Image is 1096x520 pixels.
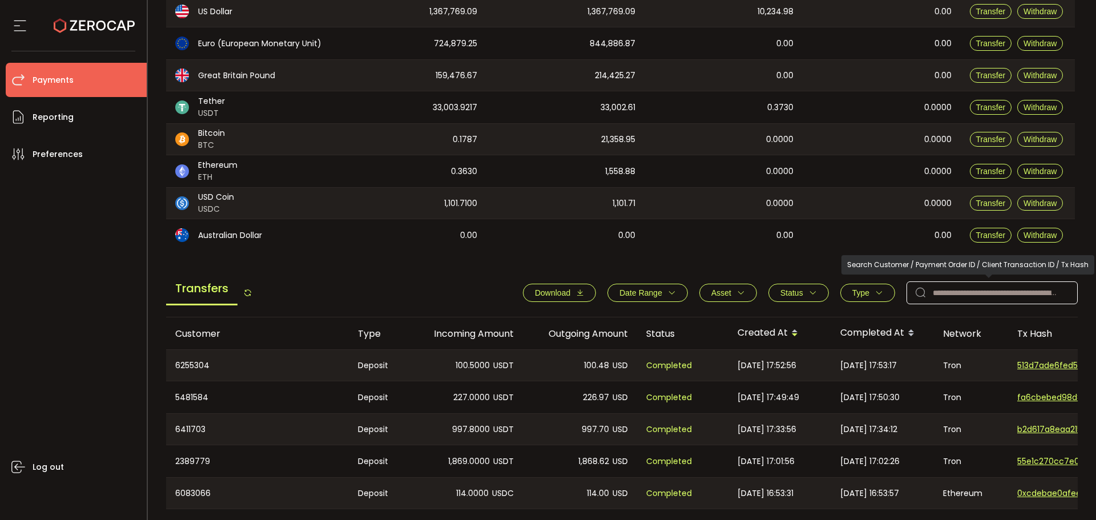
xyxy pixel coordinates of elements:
img: eur_portfolio.svg [175,37,189,50]
div: 6411703 [166,414,349,445]
img: btc_portfolio.svg [175,132,189,146]
span: Log out [33,459,64,475]
span: Ethereum [198,159,237,171]
button: Date Range [607,284,688,302]
span: 33,002.61 [601,101,635,114]
span: 33,003.9217 [433,101,477,114]
span: 0.00 [934,5,952,18]
button: Withdraw [1017,196,1063,211]
span: 1,101.7100 [444,197,477,210]
span: Transfer [976,167,1006,176]
div: 5481584 [166,381,349,413]
span: [DATE] 17:02:26 [840,455,900,468]
button: Transfer [970,164,1012,179]
span: 997.70 [582,423,609,436]
div: Deposit [349,445,409,477]
div: Search Customer / Payment Order ID / Client Transaction ID / Tx Hash [841,255,1094,275]
span: USDC [198,203,234,215]
span: 1,868.62 [578,455,609,468]
span: Withdraw [1024,103,1057,112]
span: Withdraw [1024,167,1057,176]
button: Transfer [970,100,1012,115]
button: Withdraw [1017,68,1063,83]
span: [DATE] 17:49:49 [738,391,799,404]
span: Date Range [619,288,662,297]
span: 997.8000 [452,423,490,436]
span: Transfer [976,199,1006,208]
button: Withdraw [1017,228,1063,243]
span: Completed [646,487,692,500]
span: Transfers [166,273,237,305]
span: Withdraw [1024,39,1057,48]
span: Withdraw [1024,135,1057,144]
span: 1,367,769.09 [429,5,477,18]
span: 0.0000 [766,197,793,210]
span: USDT [493,359,514,372]
button: Withdraw [1017,36,1063,51]
button: Transfer [970,4,1012,19]
div: Tron [934,414,1008,445]
div: Deposit [349,414,409,445]
span: Tether [198,95,225,107]
span: USDT [493,423,514,436]
span: 0.0000 [924,133,952,146]
div: Ethereum [934,478,1008,509]
button: Transfer [970,196,1012,211]
span: Download [535,288,570,297]
span: 1,367,769.09 [587,5,635,18]
div: 2389779 [166,445,349,477]
span: ETH [198,171,237,183]
span: Transfer [976,71,1006,80]
span: 0.0000 [924,165,952,178]
span: 1,101.71 [613,197,635,210]
button: Type [840,284,895,302]
span: Completed [646,423,692,436]
div: Outgoing Amount [523,327,637,340]
div: Deposit [349,478,409,509]
div: 6255304 [166,350,349,381]
span: 0.00 [934,229,952,242]
span: 0.0000 [924,197,952,210]
span: Completed [646,455,692,468]
span: USDC [492,487,514,500]
span: BTC [198,139,225,151]
span: Transfer [976,135,1006,144]
div: Customer [166,327,349,340]
span: 0.00 [934,69,952,82]
div: Type [349,327,409,340]
span: 0.0000 [924,101,952,114]
iframe: Chat Widget [1039,465,1096,520]
span: [DATE] 17:53:17 [840,359,897,372]
span: Reporting [33,109,74,126]
img: eth_portfolio.svg [175,164,189,178]
span: 0.3730 [767,101,793,114]
button: Download [523,284,596,302]
span: Completed [646,359,692,372]
span: Euro (European Monetary Unit) [198,38,321,50]
button: Withdraw [1017,4,1063,19]
img: usdt_portfolio.svg [175,100,189,114]
button: Status [768,284,829,302]
span: [DATE] 16:53:31 [738,487,793,500]
span: USD [613,455,628,468]
span: 844,886.87 [590,37,635,50]
button: Transfer [970,228,1012,243]
span: 0.0000 [766,165,793,178]
span: 226.97 [583,391,609,404]
div: Status [637,327,728,340]
span: Australian Dollar [198,229,262,241]
span: Great Britain Pound [198,70,275,82]
span: 1,869.0000 [448,455,490,468]
span: Preferences [33,146,83,163]
span: USDT [493,455,514,468]
span: 1,558.88 [605,165,635,178]
div: Created At [728,324,831,343]
span: [DATE] 17:33:56 [738,423,796,436]
span: Type [852,288,869,297]
span: Completed [646,391,692,404]
span: Status [780,288,803,297]
span: Withdraw [1024,199,1057,208]
button: Transfer [970,132,1012,147]
span: 0.00 [618,229,635,242]
div: Deposit [349,381,409,413]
